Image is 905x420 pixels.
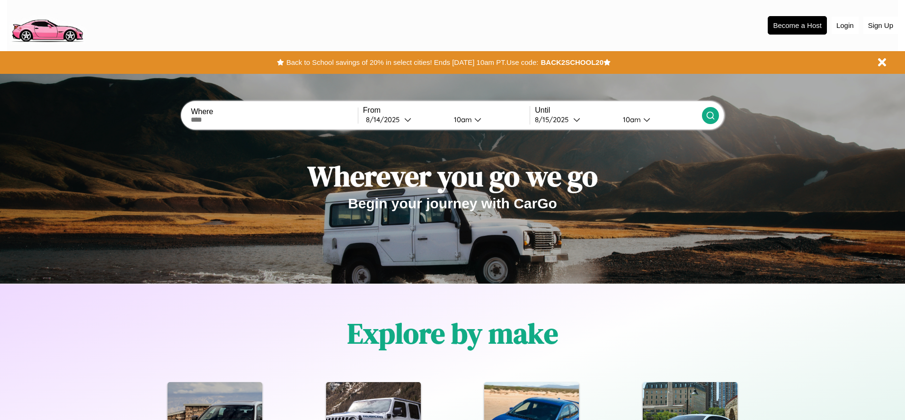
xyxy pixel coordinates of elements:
button: 10am [446,115,530,125]
b: BACK2SCHOOL20 [541,58,603,66]
button: 8/14/2025 [363,115,446,125]
button: Sign Up [863,17,898,34]
img: logo [7,5,87,45]
h1: Explore by make [347,314,558,353]
button: Become a Host [768,16,827,35]
button: Back to School savings of 20% in select cities! Ends [DATE] 10am PT.Use code: [284,56,541,69]
label: Where [191,107,357,116]
div: 10am [449,115,474,124]
label: From [363,106,530,115]
div: 8 / 14 / 2025 [366,115,404,124]
label: Until [535,106,701,115]
div: 8 / 15 / 2025 [535,115,573,124]
div: 10am [618,115,643,124]
button: Login [832,17,859,34]
button: 10am [615,115,701,125]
